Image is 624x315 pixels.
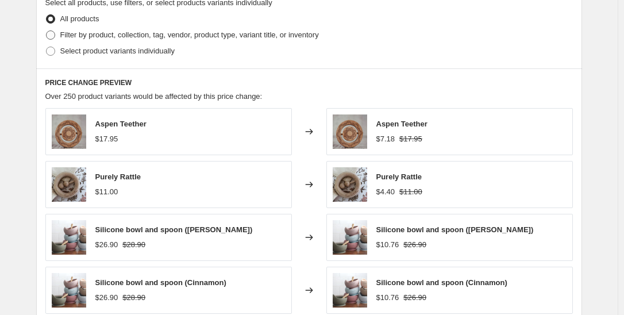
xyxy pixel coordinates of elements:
[95,172,141,181] span: Purely Rattle
[95,120,147,128] span: Aspen Teether
[403,292,426,304] strike: $26.90
[376,292,399,304] div: $10.76
[122,239,145,251] strike: $28.90
[376,133,395,145] div: $7.18
[95,186,118,198] div: $11.00
[95,292,118,304] div: $26.90
[333,220,367,255] img: F6FCDC76-2CC3-4300-8ADF-4DE2B686279B_80x.jpg
[376,186,395,198] div: $4.40
[333,114,367,149] img: 150C1259-9A45-412D-A11C-63AFA59CE3DF_80x.jpg
[95,239,118,251] div: $26.90
[45,78,573,87] h6: PRICE CHANGE PREVIEW
[376,120,427,128] span: Aspen Teether
[333,273,367,308] img: F6FCDC76-2CC3-4300-8ADF-4DE2B686279B_80x.jpg
[52,273,86,308] img: F6FCDC76-2CC3-4300-8ADF-4DE2B686279B_80x.jpg
[376,278,507,287] span: Silicone bowl and spoon (Cinnamon)
[45,92,263,101] span: Over 250 product variants would be affected by this price change:
[60,47,175,55] span: Select product variants individually
[52,167,86,202] img: A5323983-7444-4D17-B104-DF190C5E417A_80x.jpg
[60,14,99,23] span: All products
[376,172,422,181] span: Purely Rattle
[122,292,145,304] strike: $28.90
[399,186,422,198] strike: $11.00
[376,239,399,251] div: $10.76
[52,114,86,149] img: 150C1259-9A45-412D-A11C-63AFA59CE3DF_80x.jpg
[52,220,86,255] img: F6FCDC76-2CC3-4300-8ADF-4DE2B686279B_80x.jpg
[60,30,319,39] span: Filter by product, collection, tag, vendor, product type, variant title, or inventory
[333,167,367,202] img: A5323983-7444-4D17-B104-DF190C5E417A_80x.jpg
[95,278,226,287] span: Silicone bowl and spoon (Cinnamon)
[95,133,118,145] div: $17.95
[403,239,426,251] strike: $26.90
[95,225,253,234] span: Silicone bowl and spoon ([PERSON_NAME])
[399,133,422,145] strike: $17.95
[376,225,534,234] span: Silicone bowl and spoon ([PERSON_NAME])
